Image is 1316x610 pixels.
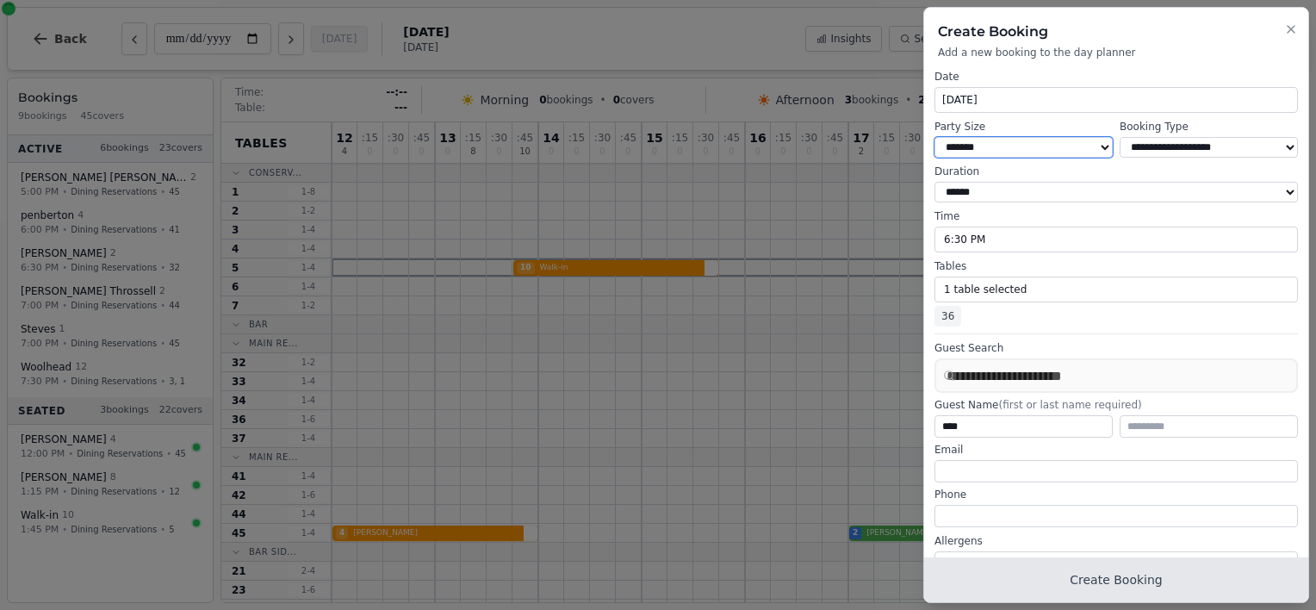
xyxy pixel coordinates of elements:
[934,227,1298,252] button: 6:30 PM
[942,557,1034,569] span: Select allergens...
[1120,120,1298,134] label: Booking Type
[934,259,1298,273] label: Tables
[934,398,1298,412] label: Guest Name
[934,277,1298,302] button: 1 table selected
[938,22,1294,42] h2: Create Booking
[934,534,1298,548] label: Allergens
[934,70,1298,84] label: Date
[924,557,1308,602] button: Create Booking
[934,306,961,327] span: 36
[934,120,1113,134] label: Party Size
[934,87,1298,113] button: [DATE]
[934,165,1298,178] label: Duration
[998,399,1141,411] span: (first or last name required)
[934,443,1298,457] label: Email
[938,46,1294,59] p: Add a new booking to the day planner
[934,488,1298,501] label: Phone
[934,551,1298,574] button: Select allergens...
[934,341,1298,355] label: Guest Search
[934,209,1298,223] label: Time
